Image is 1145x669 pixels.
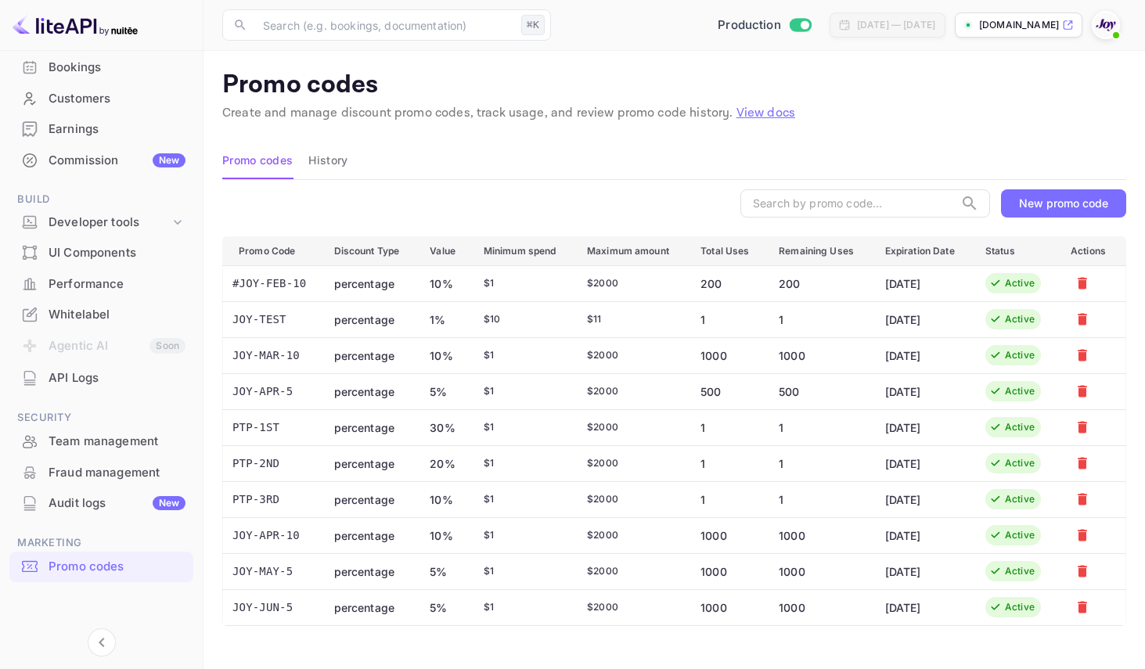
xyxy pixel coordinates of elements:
[521,15,545,35] div: ⌘K
[1005,348,1035,362] div: Active
[322,265,418,301] td: percentage
[587,528,675,542] div: $ 2000
[484,564,562,578] div: $ 1
[766,265,873,301] td: 200
[484,348,562,362] div: $ 1
[688,301,766,337] td: 1
[9,488,193,519] div: Audit logsNew
[223,409,322,445] td: PTP-1ST
[9,238,193,268] div: UI Components
[223,481,322,517] td: PTP-3RD
[223,337,322,373] td: JOY-MAR-10
[766,445,873,481] td: 1
[9,238,193,267] a: UI Components
[417,337,471,373] td: 10%
[766,337,873,373] td: 1000
[49,275,185,293] div: Performance
[740,189,954,218] input: Search by promo code...
[322,301,418,337] td: percentage
[1071,308,1094,331] button: Mark for deletion
[9,363,193,392] a: API Logs
[417,481,471,517] td: 10%
[1071,451,1094,475] button: Mark for deletion
[322,589,418,625] td: percentage
[49,244,185,262] div: UI Components
[1005,420,1035,434] div: Active
[9,458,193,487] a: Fraud management
[417,589,471,625] td: 5%
[88,628,116,656] button: Collapse navigation
[1093,13,1118,38] img: With Joy
[766,301,873,337] td: 1
[766,589,873,625] td: 1000
[1005,456,1035,470] div: Active
[1005,312,1035,326] div: Active
[9,300,193,329] a: Whitelabel
[873,589,973,625] td: [DATE]
[49,214,170,232] div: Developer tools
[417,236,471,265] th: Value
[587,312,675,326] div: $ 11
[1071,523,1094,547] button: Mark for deletion
[587,456,675,470] div: $ 2000
[9,552,193,581] a: Promo codes
[223,445,322,481] td: PTP-2ND
[9,114,193,143] a: Earnings
[1071,559,1094,583] button: Mark for deletion
[223,301,322,337] td: JOY-TEST
[222,70,1126,101] p: Promo codes
[587,420,675,434] div: $ 2000
[688,337,766,373] td: 1000
[9,534,193,552] span: Marketing
[9,269,193,300] div: Performance
[254,9,515,41] input: Search (e.g. bookings, documentation)
[9,146,193,174] a: CommissionNew
[1001,189,1126,218] button: New promo code
[587,384,675,398] div: $ 2000
[223,517,322,553] td: JOY-APR-10
[9,52,193,83] div: Bookings
[322,481,418,517] td: percentage
[688,409,766,445] td: 1
[9,426,193,455] a: Team management
[9,52,193,81] a: Bookings
[9,269,193,298] a: Performance
[688,589,766,625] td: 1000
[873,337,973,373] td: [DATE]
[49,152,185,170] div: Commission
[873,445,973,481] td: [DATE]
[322,445,418,481] td: percentage
[736,105,795,121] a: View docs
[973,236,1058,265] th: Status
[322,517,418,553] td: percentage
[688,236,766,265] th: Total Uses
[873,553,973,589] td: [DATE]
[1005,600,1035,614] div: Active
[49,120,185,138] div: Earnings
[322,236,418,265] th: Discount Type
[49,306,185,324] div: Whitelabel
[223,553,322,589] td: JOY-MAY-5
[49,59,185,77] div: Bookings
[484,420,562,434] div: $ 1
[1071,379,1094,403] button: Mark for deletion
[49,558,185,576] div: Promo codes
[688,265,766,301] td: 200
[718,16,781,34] span: Production
[587,276,675,290] div: $ 2000
[574,236,688,265] th: Maximum amount
[1005,564,1035,578] div: Active
[873,481,973,517] td: [DATE]
[1071,343,1094,367] button: Mark for deletion
[766,236,873,265] th: Remaining Uses
[484,528,562,542] div: $ 1
[766,481,873,517] td: 1
[222,104,1126,123] p: Create and manage discount promo codes, track usage, and review promo code history.
[688,517,766,553] td: 1000
[9,409,193,426] span: Security
[484,492,562,506] div: $ 1
[766,517,873,553] td: 1000
[1005,384,1035,398] div: Active
[13,13,138,38] img: LiteAPI logo
[688,553,766,589] td: 1000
